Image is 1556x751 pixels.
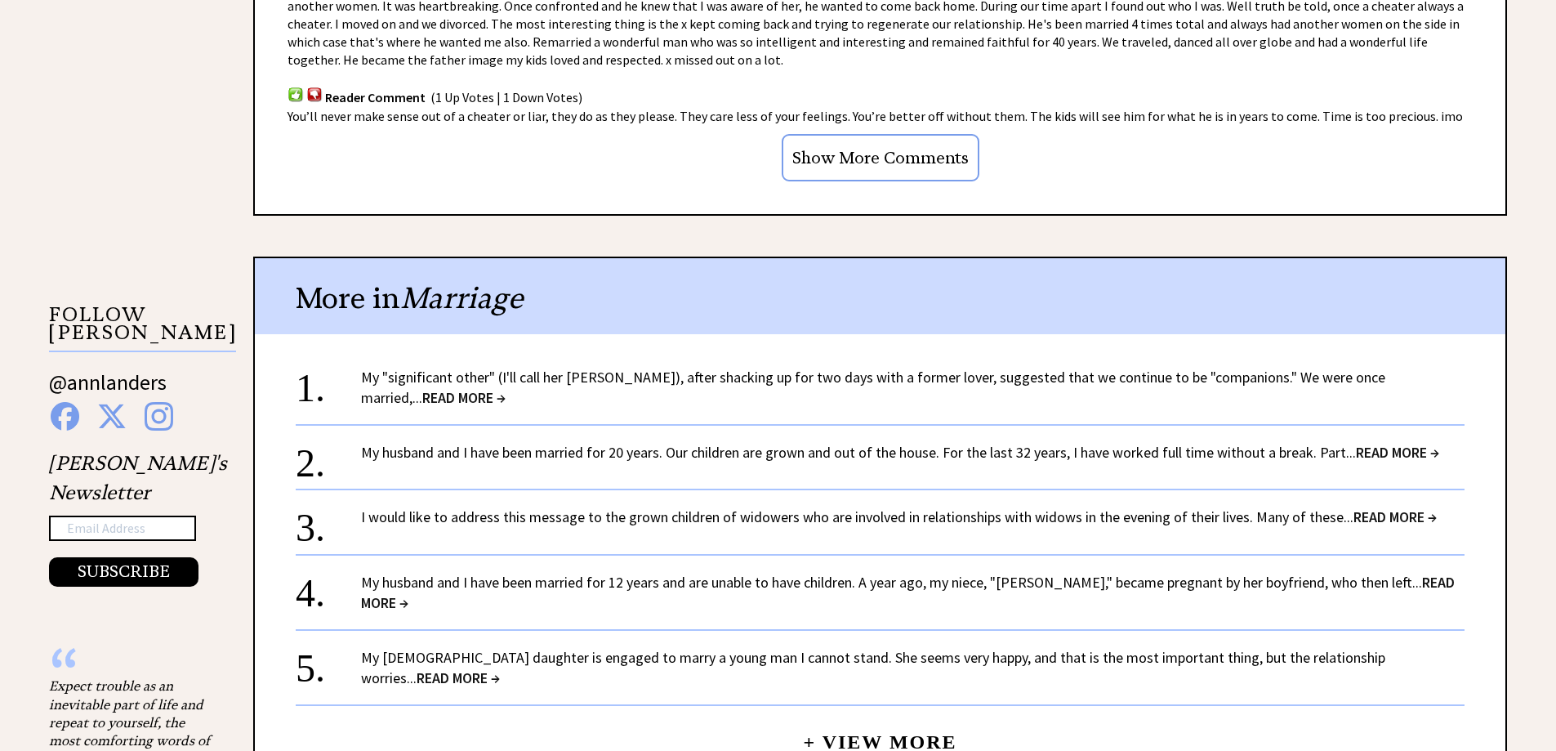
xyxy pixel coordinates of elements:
[361,368,1385,407] a: My "significant other" (I'll call her [PERSON_NAME]), after shacking up for two days with a forme...
[422,388,506,407] span: READ MORE →
[145,402,173,431] img: instagram%20blue.png
[296,507,361,537] div: 3.
[49,449,227,588] div: [PERSON_NAME]'s Newsletter
[306,87,323,102] img: votdown.png
[361,573,1455,612] span: READ MORE →
[288,87,304,102] img: votup.png
[325,89,426,105] span: Reader Comment
[49,369,167,412] a: @annlanders
[361,648,1385,687] a: My [DEMOGRAPHIC_DATA] daughter is engaged to marry a young man I cannot stand. She seems very hap...
[255,258,1505,334] div: More in
[417,668,500,687] span: READ MORE →
[49,660,212,677] div: “
[1356,443,1439,462] span: READ MORE →
[361,507,1437,526] a: I would like to address this message to the grown children of widowers who are involved in relati...
[49,306,236,352] p: FOLLOW [PERSON_NAME]
[288,108,1463,124] span: You’ll never make sense out of a cheater or liar, they do as they please. They care less of your ...
[782,134,979,181] input: Show More Comments
[296,442,361,472] div: 2.
[296,572,361,602] div: 4.
[49,516,196,542] input: Email Address
[1353,507,1437,526] span: READ MORE →
[400,279,523,316] span: Marriage
[430,89,582,105] span: (1 Up Votes | 1 Down Votes)
[296,647,361,677] div: 5.
[97,402,127,431] img: x%20blue.png
[361,443,1439,462] a: My husband and I have been married for 20 years. Our children are grown and out of the house. For...
[296,367,361,397] div: 1.
[49,557,198,587] button: SUBSCRIBE
[361,573,1455,612] a: My husband and I have been married for 12 years and are unable to have children. A year ago, my n...
[51,402,79,431] img: facebook%20blue.png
